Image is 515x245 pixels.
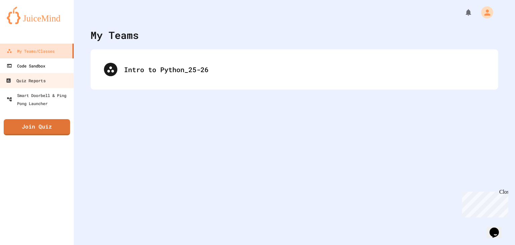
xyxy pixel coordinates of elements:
[459,189,508,217] iframe: chat widget
[6,77,45,85] div: Quiz Reports
[3,3,46,43] div: Chat with us now!Close
[97,56,492,83] div: Intro to Python_25-26
[487,218,508,238] iframe: chat widget
[91,28,139,43] div: My Teams
[124,64,485,75] div: Intro to Python_25-26
[474,5,495,20] div: My Account
[452,7,474,18] div: My Notifications
[7,62,45,70] div: Code Sandbox
[7,47,55,55] div: My Teams/Classes
[7,7,67,24] img: logo-orange.svg
[4,119,70,135] a: Join Quiz
[7,91,71,107] div: Smart Doorbell & Ping Pong Launcher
